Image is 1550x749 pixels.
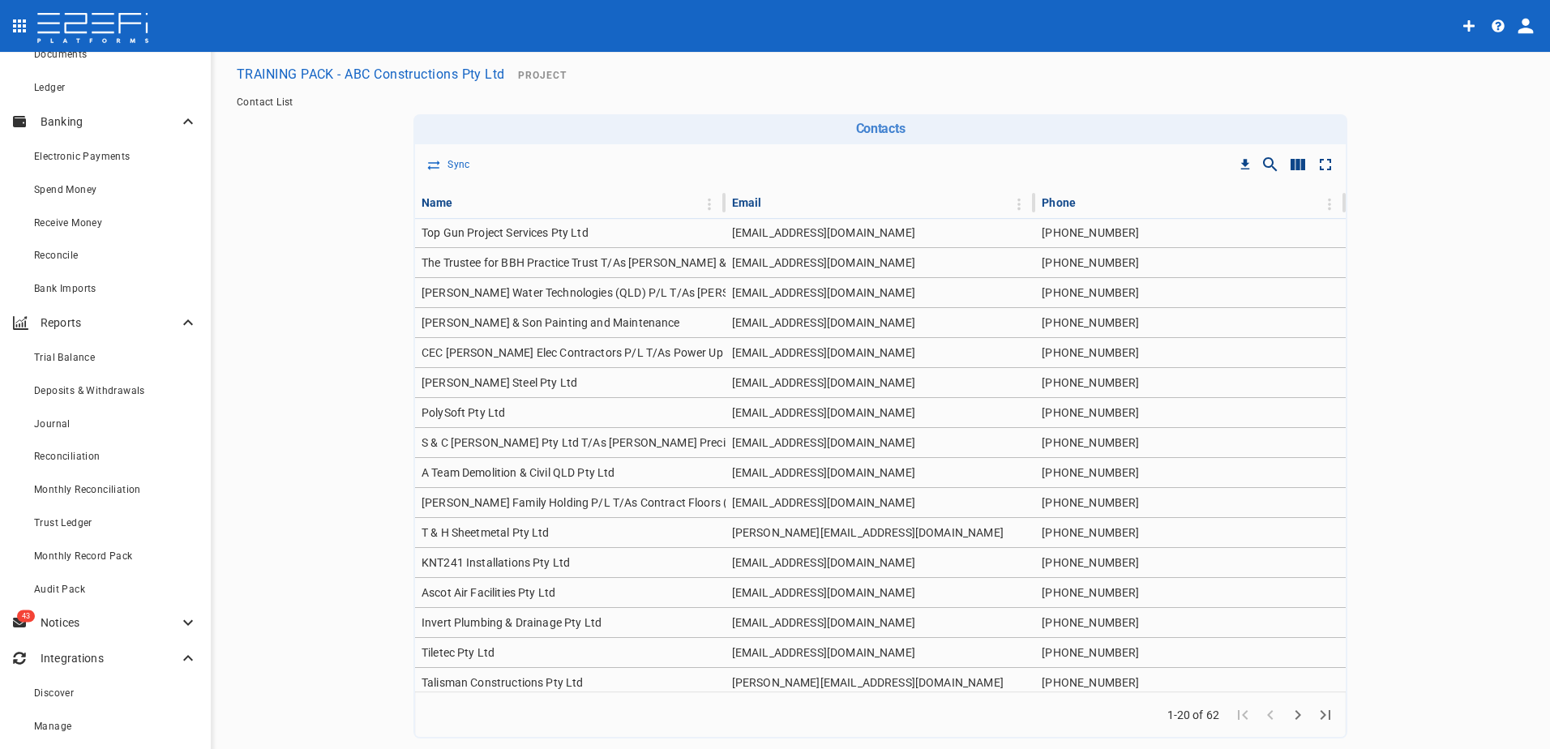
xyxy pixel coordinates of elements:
[1035,368,1346,397] td: [PHONE_NUMBER]
[415,638,726,667] td: Tiletec Pty Ltd
[732,193,762,212] div: Email
[415,488,726,517] td: [PERSON_NAME] Family Holding P/L T/As Contract Floors (Qld)
[1035,308,1346,337] td: [PHONE_NUMBER]
[1035,458,1346,487] td: [PHONE_NUMBER]
[41,315,178,331] p: Reports
[34,250,79,261] span: Reconcile
[34,550,133,562] span: Monthly Record Pack
[415,338,726,367] td: CEC [PERSON_NAME] Elec Contractors P/L T/As Power Up Electrical Soln
[518,70,567,81] span: Project
[237,96,293,108] a: Contact List
[1312,701,1339,729] button: Go to last page
[726,488,1036,517] td: [EMAIL_ADDRESS][DOMAIN_NAME]
[34,385,145,396] span: Deposits & Withdrawals
[423,152,475,178] span: Sync integrations
[726,458,1036,487] td: [EMAIL_ADDRESS][DOMAIN_NAME]
[1284,706,1312,721] span: Go to next page
[415,578,726,607] td: Ascot Air Facilities Pty Ltd
[34,721,71,732] span: Manage
[41,113,178,130] p: Banking
[34,49,88,60] span: Documents
[237,96,1524,108] nav: breadcrumb
[1312,151,1339,178] button: Toggle full screen
[1257,706,1284,721] span: Go to previous page
[1035,518,1346,547] td: [PHONE_NUMBER]
[34,451,101,462] span: Reconciliation
[34,184,96,195] span: Spend Money
[696,191,722,217] button: Column Actions
[34,283,96,294] span: Bank Imports
[726,278,1036,307] td: [EMAIL_ADDRESS][DOMAIN_NAME]
[34,151,131,162] span: Electronic Payments
[1006,191,1032,217] button: Column Actions
[415,398,726,427] td: PolySoft Pty Ltd
[1257,151,1284,178] button: Show/Hide search
[1234,153,1257,176] button: Download CSV
[34,584,85,595] span: Audit Pack
[415,548,726,577] td: KNT241 Installations Pty Ltd
[726,578,1036,607] td: [EMAIL_ADDRESS][DOMAIN_NAME]
[1035,218,1346,247] td: [PHONE_NUMBER]
[17,610,35,623] span: 43
[34,687,74,699] span: Discover
[726,308,1036,337] td: [EMAIL_ADDRESS][DOMAIN_NAME]
[1284,151,1312,178] button: Show/Hide columns
[34,517,92,529] span: Trust Ledger
[1035,668,1346,697] td: [PHONE_NUMBER]
[1229,706,1257,721] span: Go to first page
[1035,428,1346,457] td: [PHONE_NUMBER]
[415,458,726,487] td: A Team Demolition & Civil QLD Pty Ltd
[1167,707,1220,723] span: 1-20 of 62
[34,217,102,229] span: Receive Money
[1035,638,1346,667] td: [PHONE_NUMBER]
[726,368,1036,397] td: [EMAIL_ADDRESS][DOMAIN_NAME]
[34,418,71,430] span: Journal
[415,278,726,307] td: [PERSON_NAME] Water Technologies (QLD) P/L T/As [PERSON_NAME] Aquatic
[1035,278,1346,307] td: [PHONE_NUMBER]
[1035,578,1346,607] td: [PHONE_NUMBER]
[726,218,1036,247] td: [EMAIL_ADDRESS][DOMAIN_NAME]
[1317,191,1342,217] button: Column Actions
[420,121,1341,136] h6: Contacts
[1042,193,1076,212] div: Phone
[726,548,1036,577] td: [EMAIL_ADDRESS][DOMAIN_NAME]
[415,668,726,697] td: Talisman Constructions Pty Ltd
[726,338,1036,367] td: [EMAIL_ADDRESS][DOMAIN_NAME]
[1312,706,1339,721] span: Go to last page
[415,518,726,547] td: T & H Sheetmetal Pty Ltd
[726,248,1036,277] td: [EMAIL_ADDRESS][DOMAIN_NAME]
[423,152,475,178] button: Sync
[726,428,1036,457] td: [EMAIL_ADDRESS][DOMAIN_NAME]
[726,638,1036,667] td: [EMAIL_ADDRESS][DOMAIN_NAME]
[1035,338,1346,367] td: [PHONE_NUMBER]
[422,193,453,212] div: Name
[34,484,141,495] span: Monthly Reconciliation
[415,608,726,637] td: Invert Plumbing & Drainage Pty Ltd
[726,518,1036,547] td: [PERSON_NAME][EMAIL_ADDRESS][DOMAIN_NAME]
[41,614,178,631] p: Notices
[726,608,1036,637] td: [EMAIL_ADDRESS][DOMAIN_NAME]
[415,428,726,457] td: S & C [PERSON_NAME] Pty Ltd T/As [PERSON_NAME] Precision
[230,58,512,90] button: TRAINING PACK - ABC Constructions Pty Ltd
[1035,248,1346,277] td: [PHONE_NUMBER]
[415,218,726,247] td: Top Gun Project Services Pty Ltd
[34,352,95,363] span: Trial Balance
[447,156,469,174] p: Sync
[1035,398,1346,427] td: [PHONE_NUMBER]
[41,650,178,666] p: Integrations
[415,248,726,277] td: The Trustee for BBH Practice Trust T/As [PERSON_NAME] & [PERSON_NAME]
[726,668,1036,697] td: [PERSON_NAME][EMAIL_ADDRESS][DOMAIN_NAME]
[415,308,726,337] td: [PERSON_NAME] & Son Painting and Maintenance
[34,82,65,93] span: Ledger
[1035,488,1346,517] td: [PHONE_NUMBER]
[1284,701,1312,729] button: Go to next page
[1035,608,1346,637] td: [PHONE_NUMBER]
[415,368,726,397] td: [PERSON_NAME] Steel Pty Ltd
[1035,548,1346,577] td: [PHONE_NUMBER]
[726,398,1036,427] td: [EMAIL_ADDRESS][DOMAIN_NAME]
